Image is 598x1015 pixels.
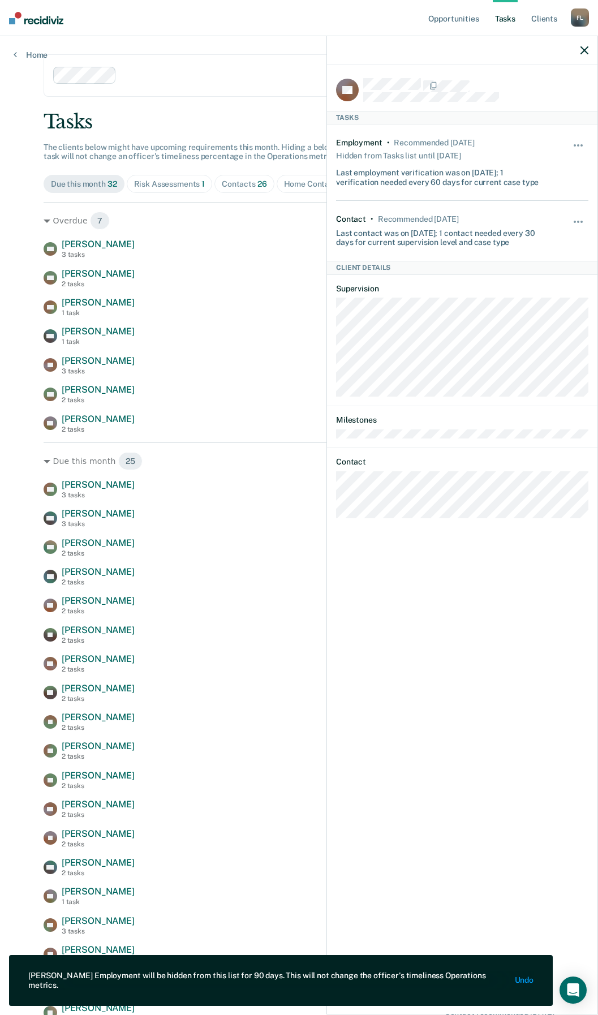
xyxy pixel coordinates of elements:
[62,782,135,790] div: 2 tasks
[571,8,589,27] div: F L
[62,683,135,694] span: [PERSON_NAME]
[62,741,135,751] span: [PERSON_NAME]
[336,214,366,224] div: Contact
[107,179,117,188] span: 32
[134,179,205,189] div: Risk Assessments
[9,12,63,24] img: Recidiviz
[62,578,135,586] div: 2 tasks
[62,1003,135,1013] span: [PERSON_NAME]
[62,508,135,519] span: [PERSON_NAME]
[44,212,554,230] div: Overdue
[62,607,135,615] div: 2 tasks
[14,50,48,60] a: Home
[62,355,135,366] span: [PERSON_NAME]
[201,179,205,188] span: 1
[62,770,135,781] span: [PERSON_NAME]
[336,148,461,164] div: Hidden from Tasks list until [DATE]
[284,179,348,189] div: Home Contacts
[62,840,135,848] div: 2 tasks
[62,636,135,644] div: 2 tasks
[62,828,135,839] span: [PERSON_NAME]
[62,268,135,279] span: [PERSON_NAME]
[44,452,554,470] div: Due this month
[62,491,135,499] div: 3 tasks
[336,284,588,294] dt: Supervision
[62,724,135,732] div: 2 tasks
[62,280,135,288] div: 2 tasks
[62,251,135,259] div: 3 tasks
[387,138,390,148] div: •
[90,212,110,230] span: 7
[62,520,135,528] div: 3 tasks
[336,224,547,248] div: Last contact was on [DATE]; 1 contact needed every 30 days for current supervision level and case...
[62,799,135,810] span: [PERSON_NAME]
[378,214,458,224] div: Recommended in 22 days
[62,396,135,404] div: 2 tasks
[62,653,135,664] span: [PERSON_NAME]
[327,261,597,274] div: Client Details
[336,138,382,148] div: Employment
[118,452,143,470] span: 25
[336,164,547,187] div: Last employment verification was on [DATE]; 1 verification needed every 60 days for current case ...
[371,214,373,224] div: •
[62,665,135,673] div: 2 tasks
[62,869,135,877] div: 2 tasks
[62,239,135,250] span: [PERSON_NAME]
[62,811,135,819] div: 2 tasks
[62,479,135,490] span: [PERSON_NAME]
[62,944,135,955] span: [PERSON_NAME]
[62,886,135,897] span: [PERSON_NAME]
[44,143,339,161] span: The clients below might have upcoming requirements this month. Hiding a below task will not chang...
[62,309,135,317] div: 1 task
[62,752,135,760] div: 2 tasks
[62,695,135,703] div: 2 tasks
[62,898,135,906] div: 1 task
[62,384,135,395] span: [PERSON_NAME]
[62,297,135,308] span: [PERSON_NAME]
[394,138,474,148] div: Recommended 10 months ago
[62,915,135,926] span: [PERSON_NAME]
[560,977,587,1004] div: Open Intercom Messenger
[62,857,135,868] span: [PERSON_NAME]
[62,549,135,557] div: 2 tasks
[62,927,135,935] div: 3 tasks
[62,414,135,424] span: [PERSON_NAME]
[62,537,135,548] span: [PERSON_NAME]
[336,415,588,425] dt: Milestones
[336,457,588,467] dt: Contact
[327,111,597,124] div: Tasks
[62,566,135,577] span: [PERSON_NAME]
[28,971,506,990] div: [PERSON_NAME] Employment will be hidden from this list for 90 days. This will not change the offi...
[257,179,267,188] span: 26
[515,976,534,986] button: Undo
[51,179,117,189] div: Due this month
[62,367,135,375] div: 3 tasks
[62,625,135,635] span: [PERSON_NAME]
[62,425,135,433] div: 2 tasks
[62,712,135,722] span: [PERSON_NAME]
[62,338,135,346] div: 1 task
[62,595,135,606] span: [PERSON_NAME]
[222,179,267,189] div: Contacts
[62,326,135,337] span: [PERSON_NAME]
[44,110,554,134] div: Tasks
